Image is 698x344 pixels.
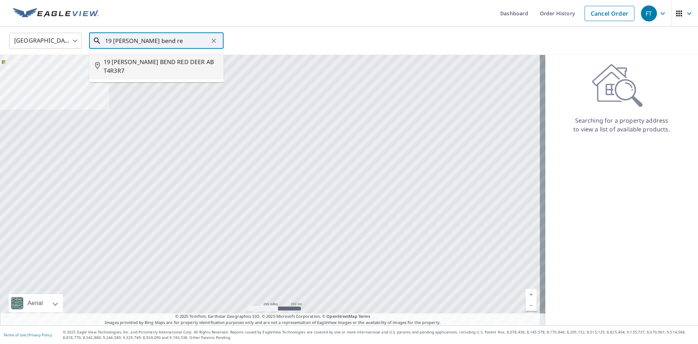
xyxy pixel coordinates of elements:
[326,313,357,319] a: OpenStreetMap
[4,332,26,337] a: Terms of Use
[358,313,370,319] a: Terms
[585,6,634,21] a: Cancel Order
[25,294,45,312] div: Aerial
[209,36,219,46] button: Clear
[104,58,218,75] span: 19 [PERSON_NAME] BEND RED DEER AB T4R3R7
[105,31,209,51] input: Search by address or latitude-longitude
[9,294,63,312] div: Aerial
[573,116,670,134] p: Searching for a property address to view a list of available products.
[63,329,694,340] p: © 2025 Eagle View Technologies, Inc. and Pictometry International Corp. All Rights Reserved. Repo...
[175,313,370,320] span: © 2025 TomTom, Earthstar Geographics SIO, © 2025 Microsoft Corporation, ©
[9,31,82,51] div: [GEOGRAPHIC_DATA]
[526,289,537,300] a: Current Level 5, Zoom In
[28,332,52,337] a: Privacy Policy
[526,300,537,311] a: Current Level 5, Zoom Out
[4,333,52,337] p: |
[13,8,99,19] img: EV Logo
[641,5,657,21] div: FT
